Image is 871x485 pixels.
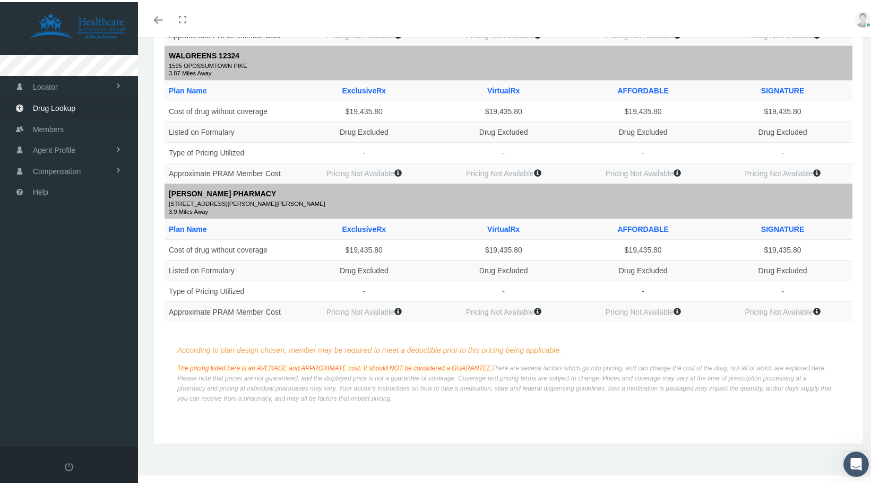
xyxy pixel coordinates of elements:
td: Drug Excluded [294,258,434,279]
td: Pricing Not Available [573,161,713,182]
td: Pricing Not Available [434,161,573,182]
td: $19,435.80 [573,237,713,258]
td: Drug Excluded [434,120,573,141]
th: ExclusiveRx [294,79,434,99]
small: 3.9 Miles Away [169,207,848,212]
td: Drug Excluded [294,120,434,141]
small: 1595 OPOSSUMTOWN PIKE [169,59,848,69]
span: Compensation [33,159,81,179]
b: WALGREENS 12324 [169,49,239,58]
td: Pricing Not Available [713,299,852,320]
td: - [434,141,573,161]
td: - [573,141,713,161]
p: There are several factors which go into pricing, and can change the cost of the drug, not all of ... [177,361,832,401]
td: Approximate PRAM Member Cost [165,161,294,182]
td: $19,435.80 [713,237,852,258]
td: Cost of drug without coverage [165,99,294,120]
td: $19,435.80 [294,99,434,120]
td: Drug Excluded [573,120,713,141]
small: 3.87 Miles Away [169,68,848,74]
td: Pricing Not Available [713,161,852,182]
td: Type of Pricing Utilized [165,279,294,299]
span: Locator [33,75,58,95]
td: $19,435.80 [713,99,852,120]
td: - [294,279,434,299]
span: Drug Lookup [33,96,75,116]
th: VirtualRx [434,79,573,99]
td: Approximate PRAM Member Cost [165,299,294,320]
td: Drug Excluded [713,258,852,279]
th: VirtualRx [434,216,573,237]
td: Pricing Not Available [573,299,713,320]
td: Drug Excluded [434,258,573,279]
b: [PERSON_NAME] PHARMACY [169,187,276,196]
th: SIGNATURE [713,79,852,99]
td: - [713,141,852,161]
th: ExclusiveRx [294,216,434,237]
td: Type of Pricing Utilized [165,141,294,161]
span: Members [33,117,64,137]
td: Drug Excluded [713,120,852,141]
p: According to plan design chosen, member may be required to meet a deductible prior to this pricin... [177,342,832,354]
td: - [713,279,852,299]
td: Listed on Formulary [165,258,294,279]
td: Listed on Formulary [165,120,294,141]
td: Cost of drug without coverage [165,237,294,258]
span: Help [33,180,48,200]
span: Agent Profile [33,138,75,158]
td: Pricing Not Available [294,299,434,320]
td: $19,435.80 [294,237,434,258]
td: Drug Excluded [573,258,713,279]
th: SIGNATURE [713,216,852,237]
th: AFFORDABLE [573,79,713,99]
img: HEALTHCARE SOLUTIONS TEAM, LLC [14,12,141,38]
iframe: Intercom live chat [843,449,869,475]
td: - [573,279,713,299]
span: The pricing listed here is an AVERAGE and APPROXIMATE cost. It should NOT be considered a GUARANTEE. [177,362,493,370]
td: $19,435.80 [434,237,573,258]
td: Pricing Not Available [434,299,573,320]
td: Pricing Not Available [294,161,434,182]
th: AFFORDABLE [573,216,713,237]
td: $19,435.80 [573,99,713,120]
td: - [434,279,573,299]
img: user-placeholder.jpg [855,10,871,25]
th: Plan Name [165,216,294,237]
th: Plan Name [165,79,294,99]
td: - [294,141,434,161]
td: $19,435.80 [434,99,573,120]
small: [STREET_ADDRESS][PERSON_NAME][PERSON_NAME] [169,197,848,207]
